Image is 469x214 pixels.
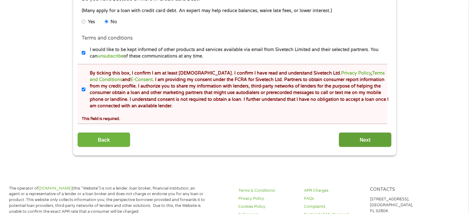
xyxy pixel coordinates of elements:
div: This field is required. [82,113,387,122]
p: [STREET_ADDRESS], [GEOGRAPHIC_DATA], FL 32804. [370,196,428,214]
a: Privacy Policy [341,71,371,76]
a: Privacy Policy [238,196,297,202]
label: I would like to be kept informed of other products and services available via email from Sivetech... [85,46,389,60]
label: Terms and conditions [82,35,133,41]
a: Terms and Conditions [90,71,385,82]
label: Yes [88,19,95,25]
a: E-Consent [130,77,153,82]
a: Cookies Policy [238,204,297,210]
label: No [111,19,117,25]
a: unsubscribe [98,53,124,59]
h4: Contacts [370,187,428,193]
a: APR Charges [304,188,363,194]
div: (Many apply for a loan with credit card debt. An expert may help reduce balances, waive late fees... [82,7,387,14]
a: Complaints [304,204,363,210]
label: By ticking this box, I confirm I am at least [DEMOGRAPHIC_DATA]. I confirm I have read and unders... [85,70,389,109]
a: Terms & Conditions [238,188,297,194]
a: [DOMAIN_NAME] [38,186,72,191]
a: FAQs [304,196,363,202]
input: Next [339,132,392,148]
input: Back [77,132,130,148]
